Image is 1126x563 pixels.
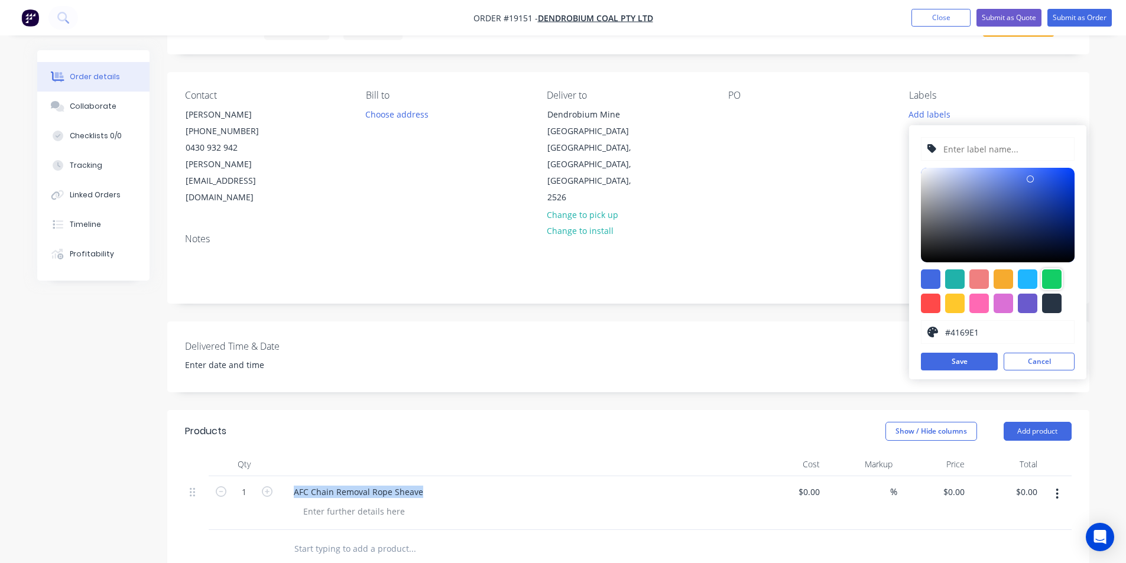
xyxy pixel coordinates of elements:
[921,269,940,289] div: #4169e1
[37,121,150,151] button: Checklists 0/0
[969,294,989,313] div: #ff69b4
[1004,353,1075,370] button: Cancel
[969,453,1042,476] div: Total
[994,269,1013,289] div: #f6ab2f
[921,294,940,313] div: #ff4949
[752,453,825,476] div: Cost
[945,294,965,313] div: #ffc82c
[185,90,347,101] div: Contact
[176,106,294,206] div: [PERSON_NAME][PHONE_NUMBER]0430 932 942[PERSON_NAME][EMAIL_ADDRESS][DOMAIN_NAME]
[897,453,970,476] div: Price
[70,160,102,171] div: Tracking
[37,239,150,269] button: Profitability
[909,90,1071,101] div: Labels
[70,190,121,200] div: Linked Orders
[547,139,645,206] div: [GEOGRAPHIC_DATA], [GEOGRAPHIC_DATA], [GEOGRAPHIC_DATA], 2526
[1042,269,1062,289] div: #13ce66
[359,106,435,122] button: Choose address
[540,206,624,222] button: Change to pick up
[70,219,101,230] div: Timeline
[540,223,619,239] button: Change to install
[37,62,150,92] button: Order details
[1086,523,1114,551] div: Open Intercom Messenger
[890,485,897,499] span: %
[186,139,284,156] div: 0430 932 942
[1047,9,1112,27] button: Submit as Order
[537,106,656,206] div: Dendrobium Mine [GEOGRAPHIC_DATA][GEOGRAPHIC_DATA], [GEOGRAPHIC_DATA], [GEOGRAPHIC_DATA], 2526
[1042,294,1062,313] div: #273444
[70,131,122,141] div: Checklists 0/0
[70,71,120,82] div: Order details
[186,123,284,139] div: [PHONE_NUMBER]
[728,90,890,101] div: PO
[37,92,150,121] button: Collaborate
[37,151,150,180] button: Tracking
[70,249,114,259] div: Profitability
[885,422,977,441] button: Show / Hide columns
[1004,422,1072,441] button: Add product
[186,156,284,206] div: [PERSON_NAME][EMAIL_ADDRESS][DOMAIN_NAME]
[473,12,538,24] span: Order #19151 -
[185,339,333,353] label: Delivered Time & Date
[70,101,116,112] div: Collaborate
[21,9,39,27] img: Factory
[976,9,1041,27] button: Submit as Quote
[186,106,284,123] div: [PERSON_NAME]
[825,453,897,476] div: Markup
[177,356,324,374] input: Enter date and time
[538,12,653,24] a: Dendrobium Coal Pty Ltd
[903,106,957,122] button: Add labels
[294,537,530,561] input: Start typing to add a product...
[209,453,280,476] div: Qty
[1018,294,1037,313] div: #6a5acd
[185,424,226,438] div: Products
[37,210,150,239] button: Timeline
[547,106,645,139] div: Dendrobium Mine [GEOGRAPHIC_DATA]
[994,294,1013,313] div: #da70d6
[547,90,709,101] div: Deliver to
[921,353,998,370] button: Save
[37,180,150,210] button: Linked Orders
[284,483,433,500] div: AFC Chain Removal Rope Sheave
[185,233,1072,245] div: Notes
[366,90,528,101] div: Bill to
[945,269,965,289] div: #20b2aa
[969,269,989,289] div: #f08080
[911,9,971,27] button: Close
[942,138,1068,160] input: Enter label name...
[1018,269,1037,289] div: #1fb6ff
